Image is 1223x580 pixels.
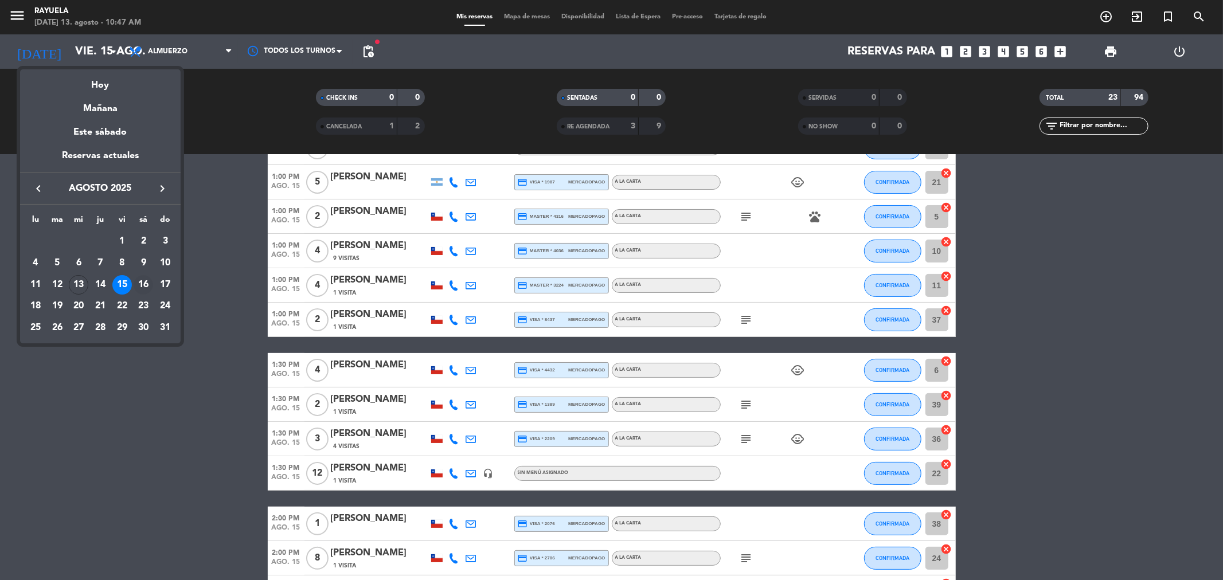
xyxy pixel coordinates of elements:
[68,274,89,296] td: 13 de agosto de 2025
[134,296,153,316] div: 23
[46,296,68,318] td: 19 de agosto de 2025
[25,274,46,296] td: 11 de agosto de 2025
[134,232,153,251] div: 2
[133,317,155,339] td: 30 de agosto de 2025
[133,213,155,231] th: sábado
[26,318,45,338] div: 25
[68,296,89,318] td: 20 de agosto de 2025
[89,252,111,274] td: 7 de agosto de 2025
[48,275,67,295] div: 12
[134,318,153,338] div: 30
[26,296,45,316] div: 18
[155,182,169,195] i: keyboard_arrow_right
[28,181,49,196] button: keyboard_arrow_left
[154,274,176,296] td: 17 de agosto de 2025
[32,182,45,195] i: keyboard_arrow_left
[68,213,89,231] th: miércoles
[89,317,111,339] td: 28 de agosto de 2025
[111,296,133,318] td: 22 de agosto de 2025
[154,231,176,253] td: 3 de agosto de 2025
[68,317,89,339] td: 27 de agosto de 2025
[48,296,67,316] div: 19
[26,275,45,295] div: 11
[133,274,155,296] td: 16 de agosto de 2025
[89,274,111,296] td: 14 de agosto de 2025
[155,232,175,251] div: 3
[20,93,181,116] div: Mañana
[26,253,45,273] div: 4
[89,213,111,231] th: jueves
[69,318,88,338] div: 27
[111,274,133,296] td: 15 de agosto de 2025
[134,253,153,273] div: 9
[155,275,175,295] div: 17
[111,317,133,339] td: 29 de agosto de 2025
[91,275,110,295] div: 14
[91,318,110,338] div: 28
[25,317,46,339] td: 25 de agosto de 2025
[46,274,68,296] td: 12 de agosto de 2025
[154,317,176,339] td: 31 de agosto de 2025
[48,253,67,273] div: 5
[25,231,111,253] td: AGO.
[91,253,110,273] div: 7
[133,252,155,274] td: 9 de agosto de 2025
[69,296,88,316] div: 20
[89,296,111,318] td: 21 de agosto de 2025
[112,232,132,251] div: 1
[48,318,67,338] div: 26
[133,296,155,318] td: 23 de agosto de 2025
[25,252,46,274] td: 4 de agosto de 2025
[49,181,152,196] span: agosto 2025
[111,252,133,274] td: 8 de agosto de 2025
[111,213,133,231] th: viernes
[25,296,46,318] td: 18 de agosto de 2025
[154,213,176,231] th: domingo
[155,253,175,273] div: 10
[152,181,173,196] button: keyboard_arrow_right
[91,296,110,316] div: 21
[112,296,132,316] div: 22
[20,148,181,172] div: Reservas actuales
[154,296,176,318] td: 24 de agosto de 2025
[69,275,88,295] div: 13
[112,275,132,295] div: 15
[20,116,181,148] div: Este sábado
[20,69,181,93] div: Hoy
[155,318,175,338] div: 31
[69,253,88,273] div: 6
[68,252,89,274] td: 6 de agosto de 2025
[154,252,176,274] td: 10 de agosto de 2025
[46,213,68,231] th: martes
[112,318,132,338] div: 29
[111,231,133,253] td: 1 de agosto de 2025
[25,213,46,231] th: lunes
[46,252,68,274] td: 5 de agosto de 2025
[155,296,175,316] div: 24
[134,275,153,295] div: 16
[112,253,132,273] div: 8
[133,231,155,253] td: 2 de agosto de 2025
[46,317,68,339] td: 26 de agosto de 2025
